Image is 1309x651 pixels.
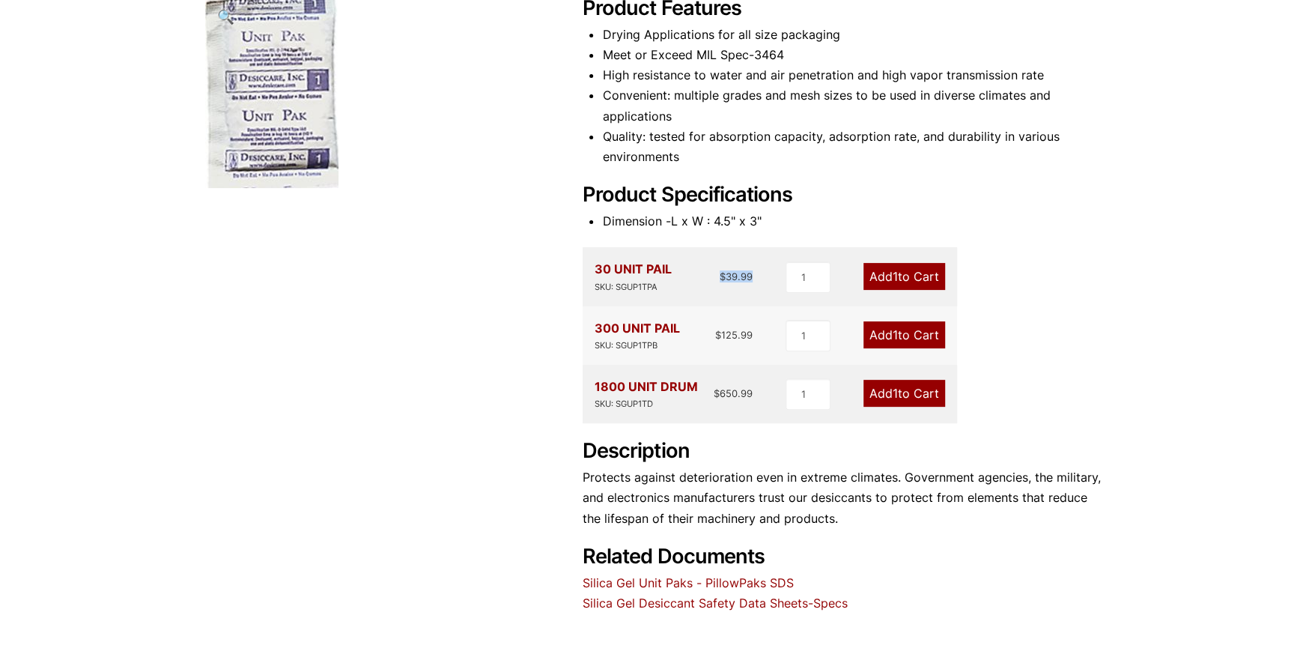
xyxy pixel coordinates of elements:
a: Add1to Cart [863,321,945,348]
span: $ [720,270,726,282]
div: 30 UNIT PAIL [595,259,672,294]
h2: Description [583,439,1104,464]
span: $ [714,387,720,399]
a: Add1to Cart [863,263,945,290]
span: 🔍 [217,8,234,25]
div: 1800 UNIT DRUM [595,377,698,411]
li: Convenient: multiple grades and mesh sizes to be used in diverse climates and applications [602,85,1104,126]
li: Drying Applications for all size packaging [602,25,1104,45]
bdi: 39.99 [720,270,753,282]
span: 1 [893,386,898,401]
li: Quality: tested for absorption capacity, adsorption rate, and durability in various environments [602,127,1104,167]
p: Protects against deterioration even in extreme climates. Government agencies, the military, and e... [583,467,1104,529]
div: SKU: SGUP1TD [595,397,698,411]
div: 300 UNIT PAIL [595,318,680,353]
div: SKU: SGUP1TPB [595,339,680,353]
span: $ [715,329,721,341]
a: Silica Gel Unit Paks - PillowPaks SDS [583,575,794,590]
li: Dimension -L x W : 4.5" x 3" [602,211,1104,231]
a: Add1to Cart [863,380,945,407]
li: High resistance to water and air penetration and high vapor transmission rate [602,65,1104,85]
a: Silica Gel Desiccant Safety Data Sheets-Specs [583,596,848,611]
li: Meet or Exceed MIL Spec-3464 [602,45,1104,65]
bdi: 650.99 [714,387,753,399]
h2: Product Specifications [583,183,1104,208]
span: 1 [893,269,898,284]
div: SKU: SGUP1TPA [595,280,672,294]
span: 1 [893,327,898,342]
bdi: 125.99 [715,329,753,341]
